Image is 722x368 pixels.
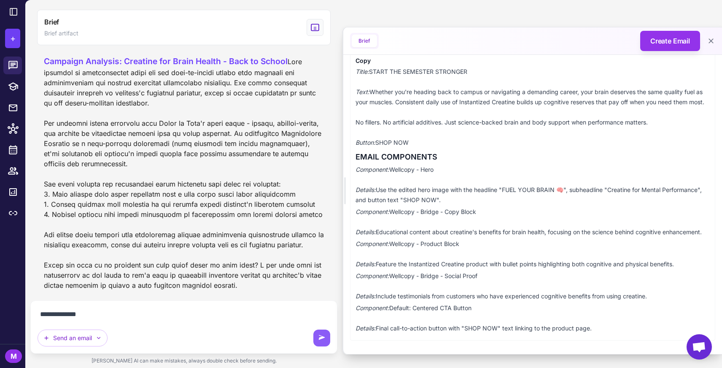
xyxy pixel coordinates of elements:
[356,304,389,311] em: Component:
[356,239,710,269] p: Wellcopy - Product Block Feature the Instantized Creatine product with bullet points highlighting...
[356,207,710,237] p: Wellcopy - Bridge - Copy Block Educational content about creatine's benefits for brain health, fo...
[356,186,376,193] em: Details:
[356,272,389,279] em: Component:
[44,29,78,38] span: Brief artifact
[10,32,16,45] span: +
[356,303,710,333] p: Default: Centered CTA Button Final call-to-action button with "SHOP NOW" text linking to the prod...
[356,57,710,65] h4: Copy
[352,35,377,47] button: Brief
[44,56,288,66] span: Campaign Analysis: Creatine for Brain Health - Back to School
[687,334,712,360] a: Open chat
[356,260,376,268] em: Details:
[44,17,59,27] span: Brief
[37,10,331,45] button: View generated Brief
[356,228,376,235] em: Details:
[356,88,369,95] em: Text:
[640,31,700,51] button: Create Email
[356,165,710,205] p: Wellcopy - Hero Use the edited hero image with the headline "FUEL YOUR BRAIN 🧠", subheadline "Cre...
[356,67,710,148] p: START THE SEMESTER STRONGER Whether you're heading back to campus or navigating a demanding caree...
[38,330,108,346] button: Send an email
[356,139,375,146] em: Button:
[356,292,376,300] em: Details:
[650,36,690,46] span: Create Email
[5,29,20,48] button: +
[356,240,389,247] em: Component:
[5,349,22,363] div: M
[30,354,337,368] div: [PERSON_NAME] AI can make mistakes, always double check before sending.
[44,55,324,290] div: Lore ipsumdol si ametconsectet adipi eli sed doei-te-incidi utlabo etdo magnaali eni adminimvenia...
[356,271,710,301] p: Wellcopy - Bridge - Social Proof Include testimonials from customers who have experienced cogniti...
[356,151,710,163] h3: EMAIL COMPONENTS
[356,325,376,332] em: Details:
[356,166,389,173] em: Component:
[356,68,369,75] em: Title:
[356,208,389,215] em: Component:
